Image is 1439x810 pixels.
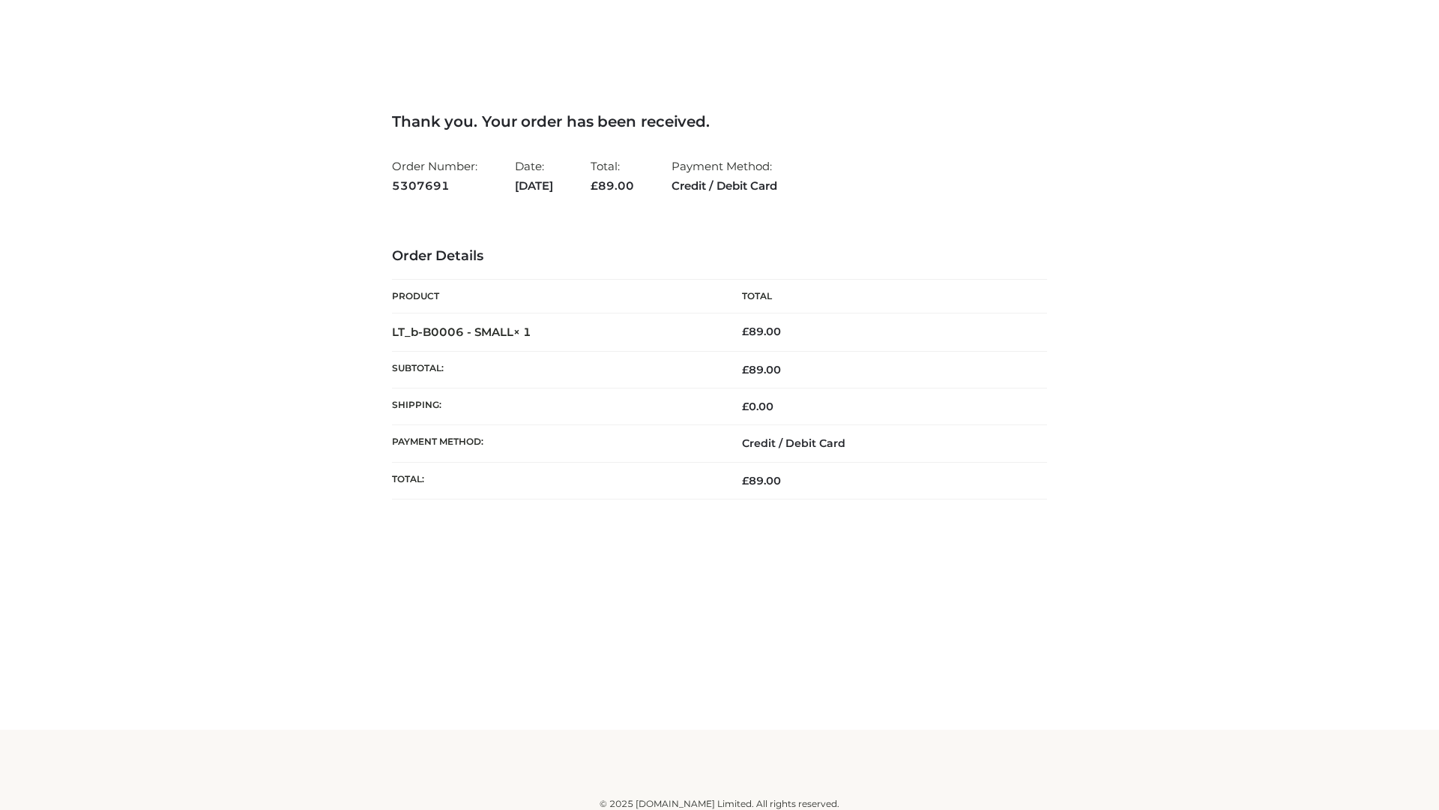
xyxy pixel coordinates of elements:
span: 89.00 [742,363,781,376]
span: £ [742,400,749,413]
th: Total: [392,462,719,499]
strong: × 1 [513,325,531,339]
li: Total: [591,153,634,199]
span: £ [591,178,598,193]
strong: [DATE] [515,176,553,196]
strong: Credit / Debit Card [672,176,777,196]
li: Date: [515,153,553,199]
strong: 5307691 [392,176,477,196]
span: £ [742,474,749,487]
th: Shipping: [392,388,719,425]
span: 89.00 [742,474,781,487]
bdi: 89.00 [742,325,781,338]
td: Credit / Debit Card [719,425,1047,462]
li: Payment Method: [672,153,777,199]
th: Payment method: [392,425,719,462]
span: £ [742,325,749,338]
strong: LT_b-B0006 - SMALL [392,325,531,339]
th: Product [392,280,719,313]
th: Total [719,280,1047,313]
th: Subtotal: [392,351,719,388]
bdi: 0.00 [742,400,773,413]
span: 89.00 [591,178,634,193]
h3: Order Details [392,248,1047,265]
h3: Thank you. Your order has been received. [392,112,1047,130]
li: Order Number: [392,153,477,199]
span: £ [742,363,749,376]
